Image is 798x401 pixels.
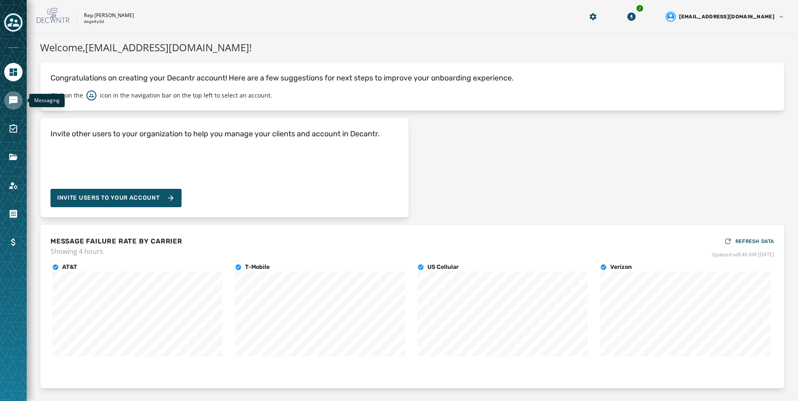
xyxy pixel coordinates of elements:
a: Navigate to Billing [4,233,23,251]
p: icon in the navigation bar on the top left to select an account. [100,91,272,100]
a: Navigate to Account [4,176,23,195]
h4: Verizon [610,263,632,271]
span: Showing 4 hours [51,246,182,256]
p: Click on the [51,91,83,100]
h4: T-Mobile [245,263,270,271]
p: Rep [PERSON_NAME] [84,12,134,19]
button: Invite Users to your account [51,189,182,207]
span: Updated at 8:46 AM [DATE] [712,251,774,258]
button: Toggle account select drawer [4,13,23,32]
h4: AT&T [62,263,77,271]
span: [EMAIL_ADDRESS][DOMAIN_NAME] [679,13,775,20]
a: Navigate to Surveys [4,120,23,138]
button: User settings [662,8,788,25]
span: REFRESH DATA [735,238,774,245]
p: degs4y2d [84,19,104,25]
a: Navigate to Orders [4,205,23,223]
p: Congratulations on creating your Decantr account! Here are a few suggestions for next steps to im... [51,72,774,84]
div: Messaging [29,94,65,107]
a: Navigate to Messaging [4,91,23,110]
h4: US Cellular [427,263,459,271]
h4: MESSAGE FAILURE RATE BY CARRIER [51,236,182,246]
div: 2 [636,4,644,13]
h1: Welcome, [EMAIL_ADDRESS][DOMAIN_NAME] ! [40,40,785,55]
button: Manage global settings [586,9,601,24]
a: Navigate to Home [4,63,23,81]
span: Invite Users to your account [57,194,160,202]
button: REFRESH DATA [724,235,774,248]
a: Navigate to Files [4,148,23,166]
h4: Invite other users to your organization to help you manage your clients and account in Decantr. [51,128,380,140]
button: Download Menu [624,9,639,24]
